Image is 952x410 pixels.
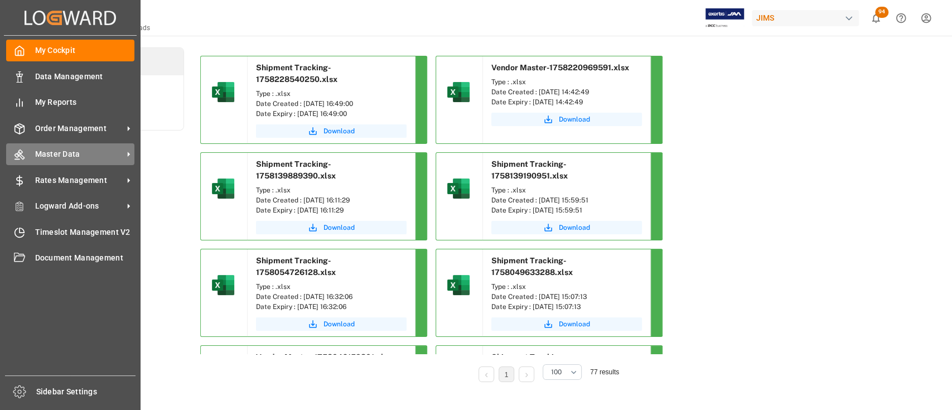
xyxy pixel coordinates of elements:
[6,40,134,61] a: My Cockpit
[35,148,123,160] span: Master Data
[491,256,573,277] span: Shipment Tracking-1758049633288.xlsx
[6,65,134,87] a: Data Management
[323,126,355,136] span: Download
[35,200,123,212] span: Logward Add-ons
[445,175,472,202] img: microsoft-excel-2019--v1.png
[559,114,590,124] span: Download
[491,113,642,126] button: Download
[35,123,123,134] span: Order Management
[6,221,134,243] a: Timeslot Management V2
[543,364,582,380] button: open menu
[210,272,236,298] img: microsoft-excel-2019--v1.png
[256,99,407,109] div: Date Created : [DATE] 16:49:00
[559,319,590,329] span: Download
[256,205,407,215] div: Date Expiry : [DATE] 16:11:29
[35,175,123,186] span: Rates Management
[256,292,407,302] div: Date Created : [DATE] 16:32:06
[559,223,590,233] span: Download
[519,366,534,382] li: Next Page
[256,160,336,180] span: Shipment Tracking-1758139889390.xlsx
[888,6,914,31] button: Help Center
[875,7,888,18] span: 94
[35,252,135,264] span: Document Management
[256,109,407,119] div: Date Expiry : [DATE] 16:49:00
[551,367,562,377] span: 100
[256,353,392,361] span: Vendor Master-1758046152301.xlsx
[35,226,135,238] span: Timeslot Management V2
[256,195,407,205] div: Date Created : [DATE] 16:11:29
[499,366,514,382] li: 1
[752,10,859,26] div: JIMS
[445,272,472,298] img: microsoft-excel-2019--v1.png
[6,91,134,113] a: My Reports
[256,185,407,195] div: Type : .xlsx
[491,77,642,87] div: Type : .xlsx
[323,319,355,329] span: Download
[491,97,642,107] div: Date Expiry : [DATE] 14:42:49
[256,124,407,138] button: Download
[491,87,642,97] div: Date Created : [DATE] 14:42:49
[6,247,134,269] a: Document Management
[35,97,135,108] span: My Reports
[210,79,236,105] img: microsoft-excel-2019--v1.png
[256,317,407,331] button: Download
[491,195,642,205] div: Date Created : [DATE] 15:59:51
[491,292,642,302] div: Date Created : [DATE] 15:07:13
[256,256,336,277] span: Shipment Tracking-1758054726128.xlsx
[36,386,136,398] span: Sidebar Settings
[479,366,494,382] li: Previous Page
[491,353,573,373] span: Shipment Tracking-1757968029753.xlsx
[491,63,629,72] span: Vendor Master-1758220969591.xlsx
[705,8,744,28] img: Exertis%20JAM%20-%20Email%20Logo.jpg_1722504956.jpg
[590,368,619,376] span: 77 results
[256,221,407,234] button: Download
[491,160,568,180] span: Shipment Tracking-1758139190951.xlsx
[491,302,642,312] div: Date Expiry : [DATE] 15:07:13
[35,45,135,56] span: My Cockpit
[491,185,642,195] div: Type : .xlsx
[256,63,337,84] span: Shipment Tracking-1758228540250.xlsx
[863,6,888,31] button: show 94 new notifications
[256,89,407,99] div: Type : .xlsx
[256,302,407,312] div: Date Expiry : [DATE] 16:32:06
[491,317,642,331] button: Download
[210,175,236,202] img: microsoft-excel-2019--v1.png
[256,282,407,292] div: Type : .xlsx
[323,223,355,233] span: Download
[491,282,642,292] div: Type : .xlsx
[445,79,472,105] img: microsoft-excel-2019--v1.png
[491,221,642,234] button: Download
[35,71,135,83] span: Data Management
[505,371,509,379] a: 1
[752,7,863,28] button: JIMS
[491,205,642,215] div: Date Expiry : [DATE] 15:59:51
